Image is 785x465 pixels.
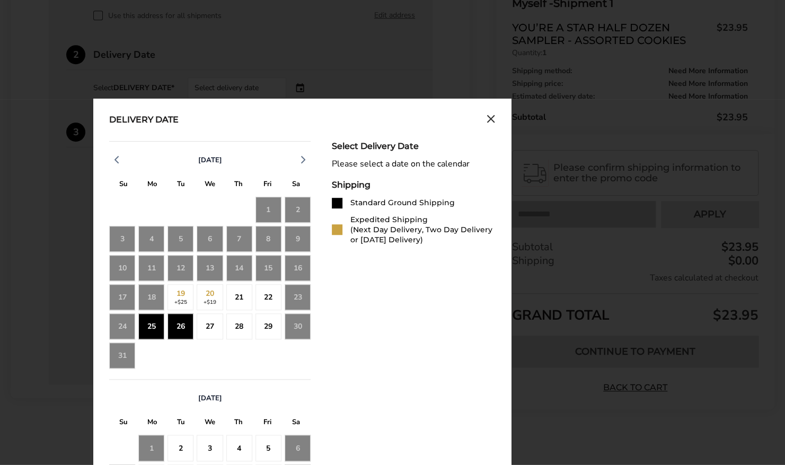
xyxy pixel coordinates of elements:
div: T [224,415,253,432]
div: Shipping [332,180,495,190]
div: Standard Ground Shipping [350,198,455,208]
div: Expedited Shipping (Next Day Delivery, Two Day Delivery or [DATE] Delivery) [350,215,495,245]
div: W [196,415,224,432]
div: F [253,415,281,432]
div: T [224,177,253,194]
button: [DATE] [194,393,226,403]
button: Close calendar [487,115,495,126]
div: T [167,415,196,432]
span: [DATE] [198,393,222,403]
div: M [138,415,166,432]
button: [DATE] [194,155,226,165]
div: F [253,177,281,194]
div: S [282,415,311,432]
div: S [109,177,138,194]
div: T [167,177,196,194]
div: M [138,177,166,194]
div: Delivery Date [109,115,179,126]
div: S [282,177,311,194]
div: W [196,177,224,194]
div: Select Delivery Date [332,141,495,151]
div: S [109,415,138,432]
span: [DATE] [198,155,222,165]
div: Please select a date on the calendar [332,159,495,169]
